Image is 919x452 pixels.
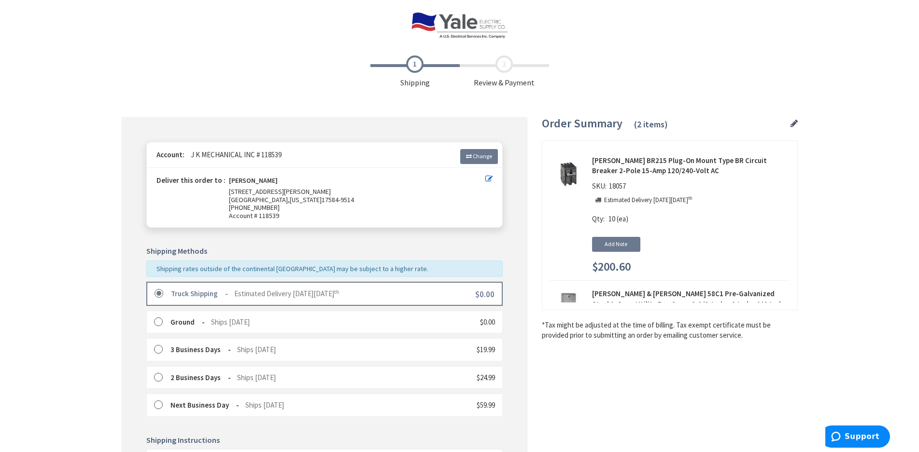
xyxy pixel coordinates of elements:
[146,247,503,256] h5: Shipping Methods
[229,203,280,212] span: [PHONE_NUMBER]
[229,177,278,188] strong: [PERSON_NAME]
[460,55,549,88] span: Review & Payment
[237,345,276,354] span: Ships [DATE]
[170,345,231,354] strong: 3 Business Days
[170,317,205,327] strong: Ground
[608,214,615,223] span: 10
[480,317,495,327] span: $0.00
[592,288,790,319] strong: [PERSON_NAME] & [PERSON_NAME] 58C1 Pre-Galvanized Steel 1-Gang Utility Box Cover 2-1/8-Inch x 4-I...
[171,289,228,298] strong: Truck Shipping
[170,373,231,382] strong: 2 Business Days
[592,214,603,223] span: Qty
[334,288,339,295] sup: th
[553,159,583,189] img: Eaton BR215 Plug-On Mount Type BR Circuit Breaker 2-Pole 15-Amp 120/240-Volt AC
[592,155,790,176] strong: [PERSON_NAME] BR215 Plug-On Mount Type BR Circuit Breaker 2-Pole 15-Amp 120/240-Volt AC
[460,149,498,164] a: Change
[607,181,628,191] span: 18057
[542,320,798,341] : *Tax might be adjusted at the time of billing. Tax exempt certificate must be provided prior to s...
[370,55,460,88] span: Shipping
[229,195,290,204] span: [GEOGRAPHIC_DATA],
[553,292,583,322] img: Thomas & Betts 58C1 Pre-Galvanized Steel 1-Gang Utility Box Cover 2-1/8-Inch x 4-Inch x 1/4-Inch ...
[211,317,250,327] span: Ships [DATE]
[237,373,276,382] span: Ships [DATE]
[229,212,485,220] span: Account # 118539
[229,187,331,196] span: [STREET_ADDRESS][PERSON_NAME]
[634,119,668,130] span: (2 items)
[825,425,890,450] iframe: Opens a widget where you can find more information
[477,345,495,354] span: $19.99
[156,176,226,185] strong: Deliver this order to :
[234,289,339,298] span: Estimated Delivery [DATE][DATE]
[290,195,322,204] span: [US_STATE]
[473,152,492,160] span: Change
[592,181,628,194] div: SKU:
[542,116,622,131] span: Order Summary
[322,195,354,204] span: 17584-9514
[156,264,428,273] span: Shipping rates outside of the continental [GEOGRAPHIC_DATA] may be subject to a higher rate.
[245,400,284,410] span: Ships [DATE]
[688,195,693,201] sup: th
[477,400,495,410] span: $59.99
[411,12,508,39] img: Yale Electric Supply Co.
[170,400,239,410] strong: Next Business Day
[604,196,693,205] p: Estimated Delivery [DATE][DATE]
[617,214,628,223] span: (ea)
[477,373,495,382] span: $24.99
[156,150,184,159] strong: Account:
[475,289,495,300] span: $0.00
[186,150,282,159] span: J K MECHANICAL INC # 118539
[592,260,631,273] span: $200.60
[146,435,220,445] span: Shipping Instructions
